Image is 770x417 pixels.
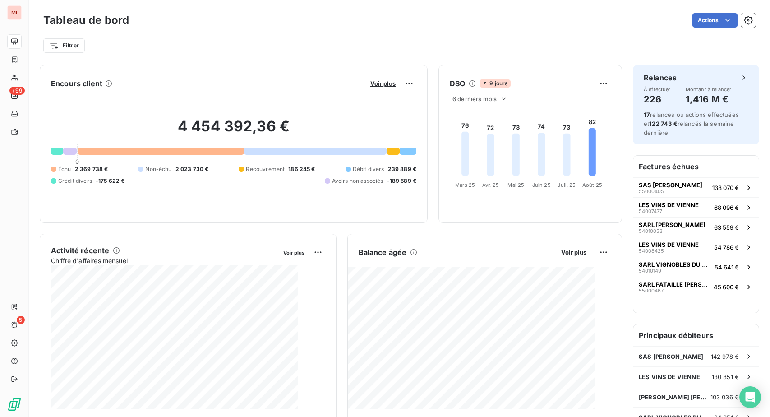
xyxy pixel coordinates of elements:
span: 9 jours [480,79,510,88]
h6: Activité récente [51,245,109,256]
span: Voir plus [370,80,396,87]
span: 130 851 € [712,373,739,380]
span: [PERSON_NAME] [PERSON_NAME] [639,394,710,401]
h6: Relances [644,72,677,83]
span: -175 622 € [96,177,125,185]
tspan: Mars 25 [455,182,475,188]
span: LES VINS DE VIENNE [639,241,699,248]
span: 54007477 [639,208,662,214]
span: Recouvrement [246,165,285,173]
span: À effectuer [644,87,671,92]
h6: DSO [450,78,465,89]
tspan: Mai 25 [507,182,524,188]
span: Chiffre d'affaires mensuel [51,256,277,265]
tspan: Août 25 [582,182,602,188]
span: 6 derniers mois [452,95,497,102]
img: Logo LeanPay [7,397,22,412]
span: 17 [644,111,650,118]
button: SARL PATAILLE [PERSON_NAME]5500046745 600 € [633,277,759,297]
a: +99 [7,88,21,103]
span: 63 559 € [714,224,739,231]
span: 138 070 € [712,184,739,191]
span: relances ou actions effectuées et relancés la semaine dernière. [644,111,739,136]
button: Voir plus [558,248,589,256]
span: SARL VIGNOBLES DU MONTEILLET [639,261,711,268]
span: 54 641 € [715,264,739,271]
span: LES VINS DE VIENNE [639,373,700,380]
span: +99 [9,87,25,95]
tspan: Avr. 25 [482,182,499,188]
span: Crédit divers [58,177,92,185]
h4: 226 [644,92,671,107]
span: 54 786 € [714,244,739,251]
span: 45 600 € [714,283,739,291]
span: SARL [PERSON_NAME] [639,221,705,228]
span: Montant à relancer [686,87,732,92]
span: 142 978 € [711,353,739,360]
button: LES VINS DE VIENNE5400842554 786 € [633,237,759,257]
h6: Principaux débiteurs [633,324,759,346]
button: SARL VIGNOBLES DU MONTEILLET5401014954 641 € [633,257,759,277]
button: SARL [PERSON_NAME]5401005363 559 € [633,217,759,237]
span: 55000467 [639,288,664,293]
span: Avoirs non associés [332,177,383,185]
button: SAS [PERSON_NAME]55000405138 070 € [633,177,759,197]
h3: Tableau de bord [43,12,129,28]
h6: Encours client [51,78,102,89]
span: Voir plus [283,250,304,256]
tspan: Juin 25 [532,182,551,188]
span: 0 [75,158,79,165]
h6: Balance âgée [359,247,407,258]
div: MI [7,5,22,20]
span: 54010149 [639,268,661,273]
button: Voir plus [281,248,307,256]
span: 54008425 [639,248,664,254]
span: 54010053 [639,228,663,234]
span: LES VINS DE VIENNE [639,201,699,208]
span: 239 889 € [388,165,416,173]
button: Voir plus [368,79,398,88]
span: -189 589 € [387,177,417,185]
span: 186 245 € [288,165,315,173]
button: Actions [692,13,738,28]
span: Débit divers [353,165,384,173]
button: LES VINS DE VIENNE5400747768 096 € [633,197,759,217]
span: Voir plus [561,249,586,256]
span: 55000405 [639,189,664,194]
span: 2 369 738 € [75,165,108,173]
div: Open Intercom Messenger [739,386,761,408]
span: SAS [PERSON_NAME] [639,181,702,189]
tspan: Juil. 25 [558,182,576,188]
span: 5 [17,316,25,324]
span: 103 036 € [710,394,739,401]
span: 68 096 € [714,204,739,211]
span: Échu [58,165,71,173]
span: SARL PATAILLE [PERSON_NAME] [639,281,710,288]
span: 122 743 € [649,120,677,127]
h6: Factures échues [633,156,759,177]
h4: 1,416 M € [686,92,732,107]
span: 2 023 730 € [175,165,209,173]
span: Non-échu [145,165,171,173]
span: SAS [PERSON_NAME] [639,353,704,360]
h2: 4 454 392,36 € [51,117,416,144]
button: Filtrer [43,38,85,53]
